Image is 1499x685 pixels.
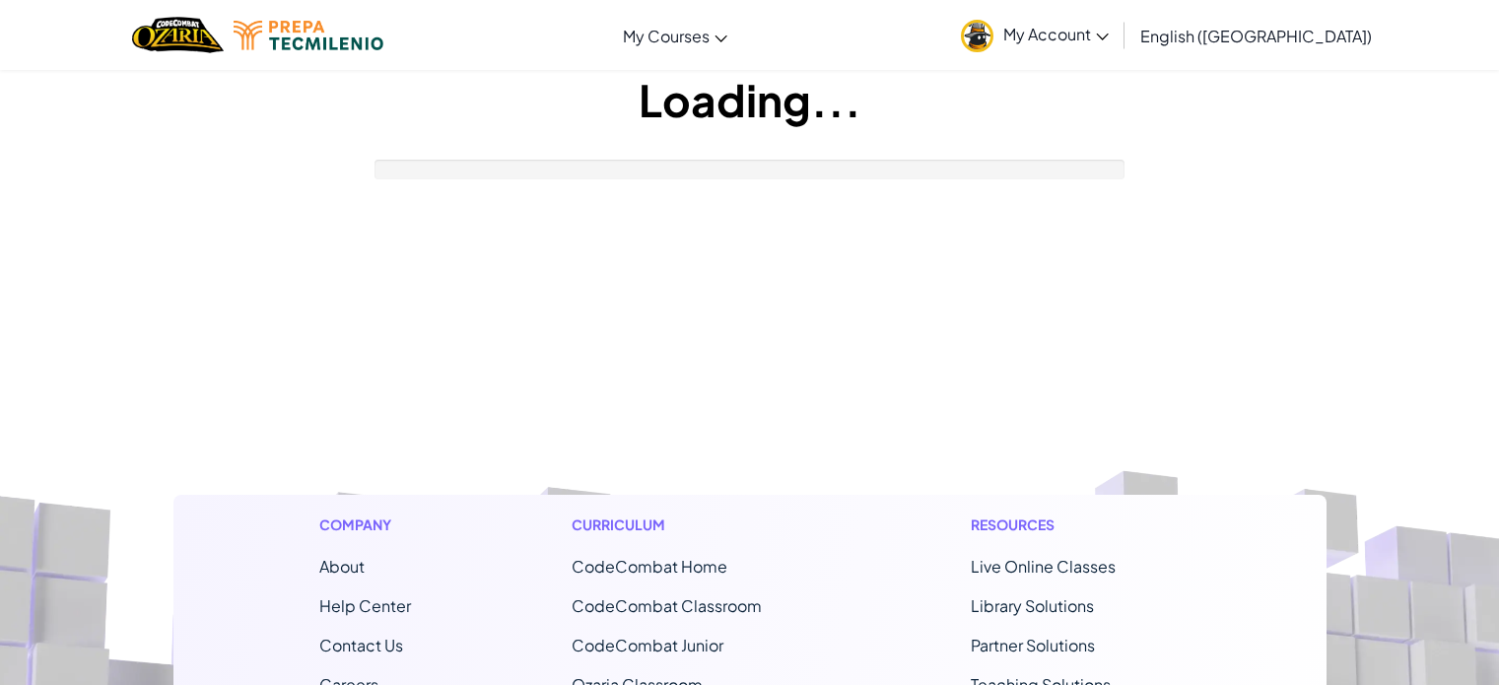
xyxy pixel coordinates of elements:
[572,635,723,655] a: CodeCombat Junior
[971,514,1181,535] h1: Resources
[319,595,411,616] a: Help Center
[613,9,737,62] a: My Courses
[961,20,993,52] img: avatar
[319,635,403,655] span: Contact Us
[951,4,1119,66] a: My Account
[234,21,383,50] img: Tecmilenio logo
[971,556,1116,577] a: Live Online Classes
[132,15,224,55] img: Home
[572,556,727,577] span: CodeCombat Home
[319,556,365,577] a: About
[132,15,224,55] a: Ozaria by CodeCombat logo
[1140,26,1372,46] span: English ([GEOGRAPHIC_DATA])
[572,595,762,616] a: CodeCombat Classroom
[971,595,1094,616] a: Library Solutions
[319,514,411,535] h1: Company
[623,26,710,46] span: My Courses
[971,635,1095,655] a: Partner Solutions
[1130,9,1382,62] a: English ([GEOGRAPHIC_DATA])
[1003,24,1109,44] span: My Account
[572,514,810,535] h1: Curriculum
